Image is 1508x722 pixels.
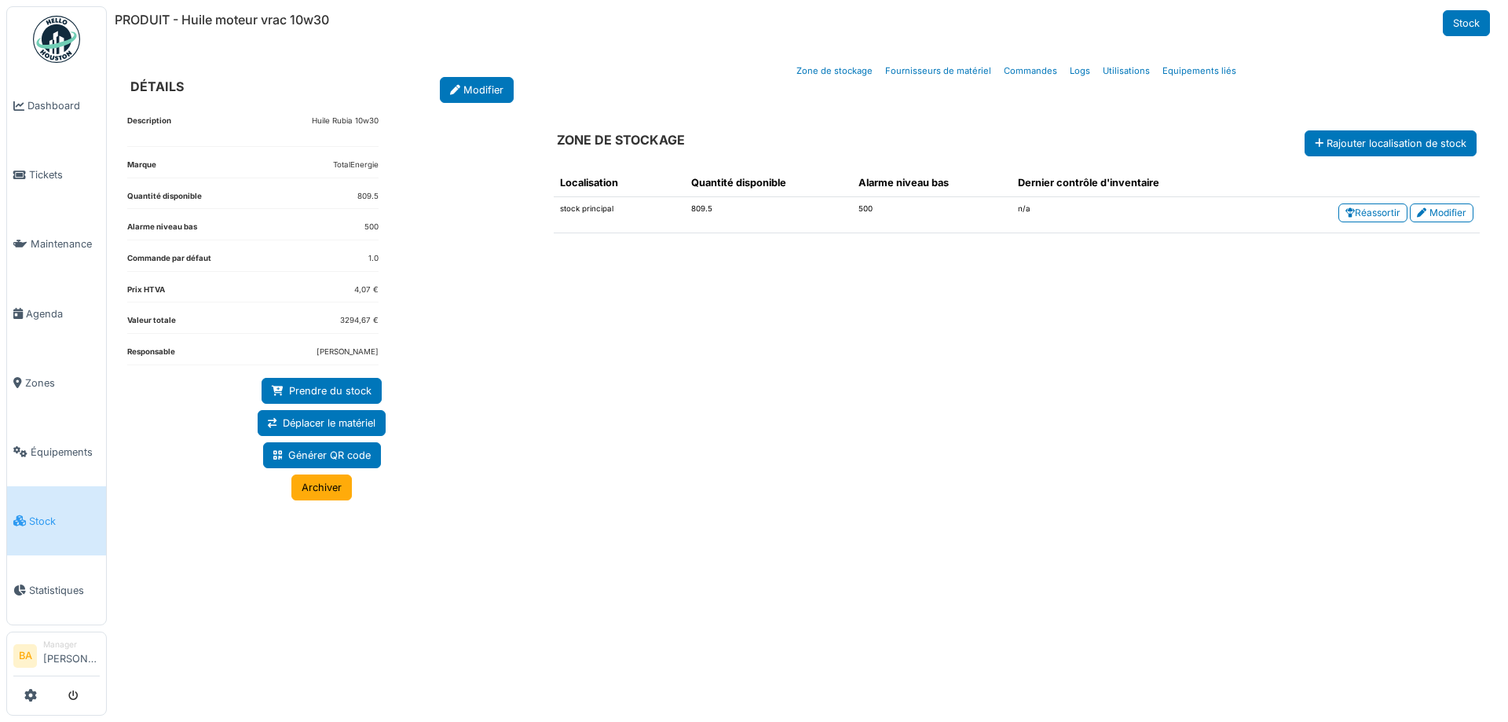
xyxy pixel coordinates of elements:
[879,53,997,90] a: Fournisseurs de matériel
[1443,10,1490,36] a: Stock
[127,222,197,240] dt: Alarme niveau bas
[317,346,379,358] dd: [PERSON_NAME]
[997,53,1063,90] a: Commandes
[29,583,100,598] span: Statistiques
[13,639,100,676] a: BA Manager[PERSON_NAME]
[1012,197,1250,233] td: n/a
[357,191,379,203] dd: 809.5
[1338,203,1407,222] a: Réassortir
[43,639,100,651] div: Manager
[127,115,171,146] dt: Description
[127,159,156,178] dt: Marque
[7,279,106,348] a: Agenda
[27,98,100,113] span: Dashboard
[7,71,106,141] a: Dashboard
[1305,130,1477,156] button: Rajouter localisation de stock
[354,284,379,296] dd: 4,07 €
[685,197,852,233] td: 809.5
[1063,53,1096,90] a: Logs
[852,169,1012,197] th: Alarme niveau bas
[7,555,106,625] a: Statistiques
[1410,203,1473,222] a: Modifier
[1012,169,1250,197] th: Dernier contrôle d'inventaire
[557,133,685,148] h6: ZONE DE STOCKAGE
[33,16,80,63] img: Badge_color-CXgf-gQk.svg
[7,486,106,555] a: Stock
[1096,53,1156,90] a: Utilisations
[790,53,879,90] a: Zone de stockage
[130,79,184,94] h6: DÉTAILS
[7,210,106,279] a: Maintenance
[127,284,165,302] dt: Prix HTVA
[685,169,852,197] th: Quantité disponible
[26,306,100,321] span: Agenda
[340,315,379,327] dd: 3294,67 €
[127,191,202,209] dt: Quantité disponible
[258,410,386,436] a: Déplacer le matériel
[7,348,106,417] a: Zones
[29,167,100,182] span: Tickets
[29,514,100,529] span: Stock
[364,222,379,233] dd: 500
[312,115,379,127] p: Huile Rubia 10w30
[43,639,100,673] li: [PERSON_NAME]
[31,236,100,251] span: Maintenance
[127,315,176,333] dt: Valeur totale
[333,159,379,171] dd: TotalEnergie
[440,77,514,103] a: Modifier
[31,445,100,460] span: Équipements
[127,346,175,365] dt: Responsable
[7,141,106,210] a: Tickets
[554,197,686,233] td: stock principal
[7,417,106,486] a: Équipements
[368,253,379,265] dd: 1.0
[852,197,1012,233] td: 500
[554,169,686,197] th: Localisation
[1156,53,1243,90] a: Equipements liés
[25,376,100,390] span: Zones
[291,475,352,500] a: Archiver
[263,442,381,468] a: Générer QR code
[127,253,211,271] dt: Commande par défaut
[262,378,382,404] a: Prendre du stock
[115,13,329,27] h6: PRODUIT - Huile moteur vrac 10w30
[13,644,37,668] li: BA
